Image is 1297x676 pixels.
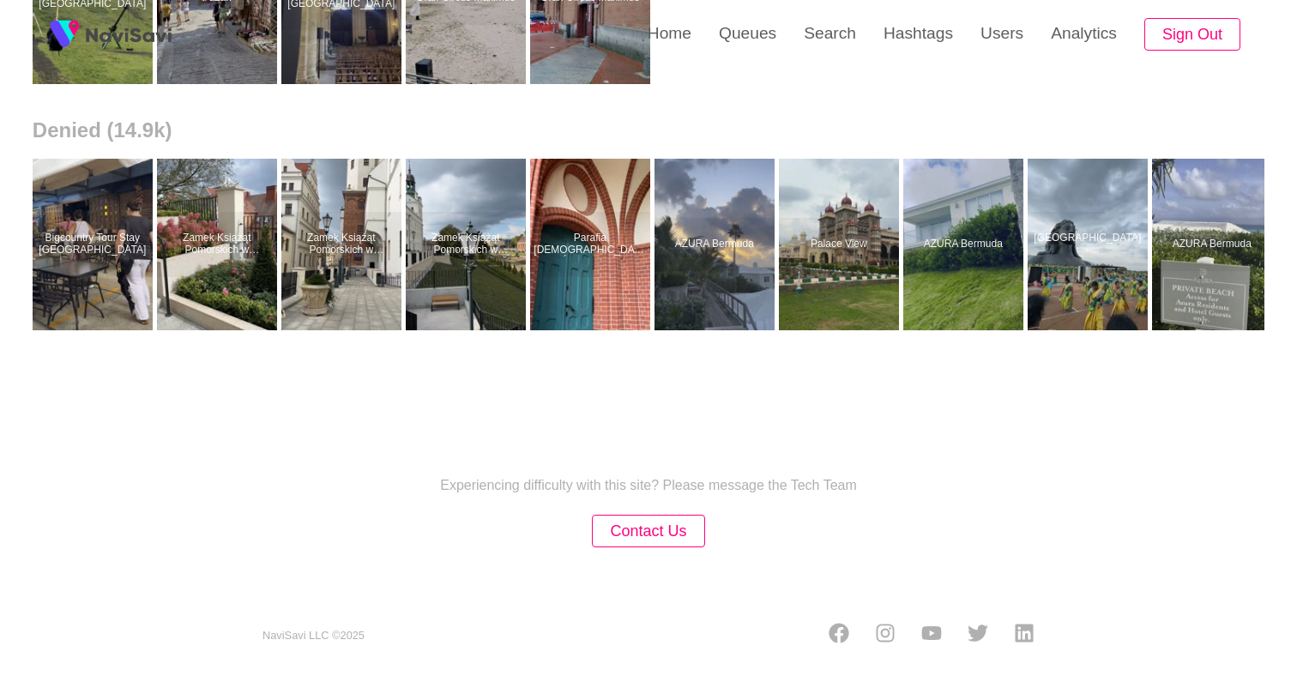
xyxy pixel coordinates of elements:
a: Palace ViewPalace View [779,159,903,330]
a: Instagram [875,623,896,649]
button: Contact Us [592,515,704,548]
a: LinkedIn [1014,623,1035,649]
a: Zamek Książąt Pomorskich w [GEOGRAPHIC_DATA]Zamek Książąt Pomorskich w Szczecinie [157,159,281,330]
a: Zamek Książąt Pomorskich w [GEOGRAPHIC_DATA]Zamek Książąt Pomorskich w Szczecinie [406,159,530,330]
a: AZURA BermudaAZURA Bermuda [903,159,1028,330]
a: Bigcountry Tour Stay [GEOGRAPHIC_DATA]Bigcountry Tour Stay Ayutthaya [33,159,157,330]
a: AZURA BermudaAZURA Bermuda [1152,159,1276,330]
a: Parafia [DEMOGRAPHIC_DATA] Świętej TrójcyParafia Ewangelicko-Augsburska Świętej Trójcy [530,159,655,330]
img: fireSpot [86,26,172,43]
a: Youtube [921,623,942,649]
small: NaviSavi LLC © 2025 [262,630,365,643]
a: AZURA BermudaAZURA Bermuda [655,159,779,330]
p: Experiencing difficulty with this site? Please message the Tech Team [440,478,857,493]
a: Zamek Książąt Pomorskich w [GEOGRAPHIC_DATA]Zamek Książąt Pomorskich w Szczecinie [281,159,406,330]
a: [GEOGRAPHIC_DATA] - [GEOGRAPHIC_DATA]Isha Yoga Centre - Coimbatore [1028,159,1152,330]
button: Sign Out [1144,18,1240,51]
a: Twitter [968,623,988,649]
h2: Denied (14.9k) [33,118,1264,142]
a: Facebook [829,623,849,649]
a: Contact Us [592,524,704,539]
img: fireSpot [43,13,86,56]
